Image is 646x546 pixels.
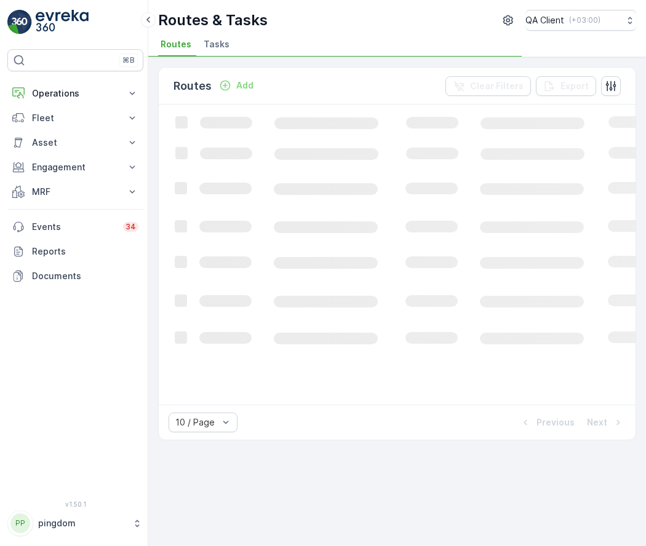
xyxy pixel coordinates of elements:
p: QA Client [525,14,564,26]
p: Engagement [32,161,119,173]
button: Clear Filters [445,76,531,96]
p: Routes [173,77,212,95]
p: Events [32,221,116,233]
button: Operations [7,81,143,106]
button: Next [586,415,626,430]
button: Fleet [7,106,143,130]
button: QA Client(+03:00) [525,10,636,31]
div: PP [10,513,30,533]
p: ( +03:00 ) [569,15,600,25]
button: Asset [7,130,143,155]
p: Routes & Tasks [158,10,268,30]
p: ⌘B [122,55,135,65]
span: Tasks [204,38,229,50]
button: Engagement [7,155,143,180]
span: v 1.50.1 [7,501,143,508]
button: Export [536,76,596,96]
p: Fleet [32,112,119,124]
a: Documents [7,264,143,288]
p: Documents [32,270,138,282]
span: Routes [161,38,191,50]
button: Previous [518,415,576,430]
p: Export [560,80,589,92]
p: pingdom [38,517,126,529]
p: 34 [126,222,136,232]
img: logo [7,10,32,34]
p: Add [236,79,253,92]
p: Previous [536,416,575,429]
p: Asset [32,136,119,149]
p: MRF [32,186,119,198]
p: Next [587,416,607,429]
p: Operations [32,87,119,100]
a: Events34 [7,215,143,239]
p: Reports [32,245,138,258]
a: Reports [7,239,143,264]
img: logo_light-DOdMpM7g.png [36,10,89,34]
button: Add [214,78,258,93]
button: PPpingdom [7,510,143,536]
button: MRF [7,180,143,204]
p: Clear Filters [470,80,524,92]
